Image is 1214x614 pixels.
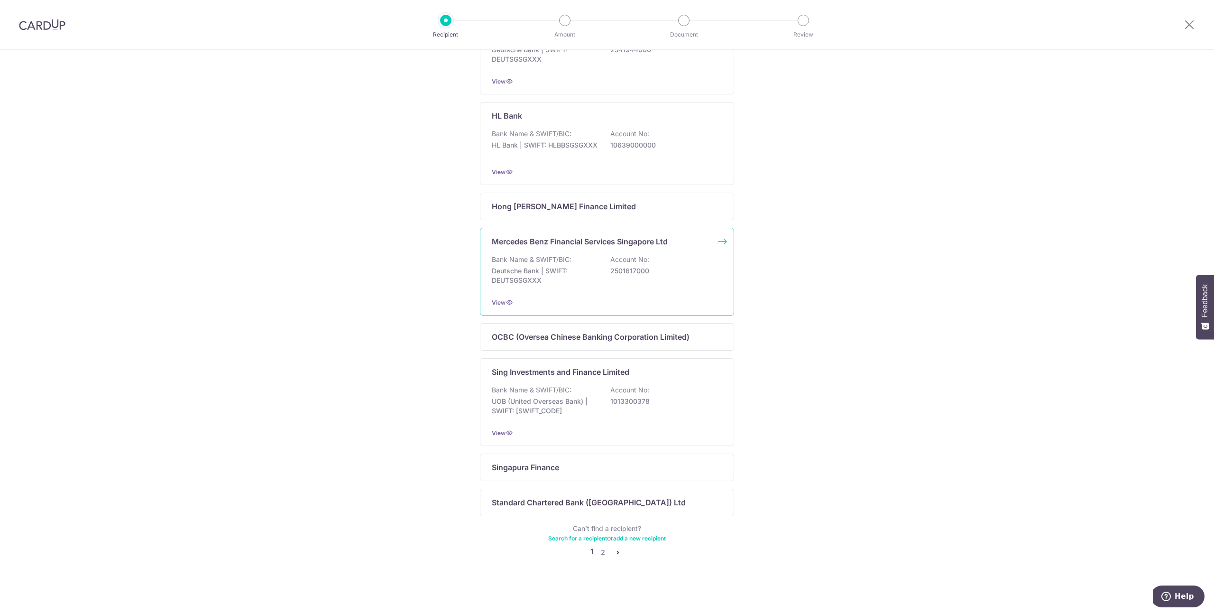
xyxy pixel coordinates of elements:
a: View [492,299,506,306]
p: Account No: [610,385,649,395]
p: 2541944000 [610,45,717,55]
p: Amount [530,30,600,39]
iframe: Opens a widget where you can find more information [1153,586,1205,609]
p: Mercedes Benz Financial Services Singapore Ltd [492,236,668,247]
p: Review [768,30,838,39]
p: HL Bank [492,110,522,121]
p: Singapura Finance [492,462,559,473]
li: 1 [590,547,593,558]
a: View [492,78,506,85]
span: Feedback [1201,284,1209,317]
p: Account No: [610,255,649,264]
p: Recipient [411,30,481,39]
p: Standard Chartered Bank ([GEOGRAPHIC_DATA]) Ltd [492,497,686,508]
a: 2 [597,547,608,558]
p: Bank Name & SWIFT/BIC: [492,129,571,139]
a: add a new recipient [613,535,666,542]
a: View [492,429,506,437]
img: CardUp [19,19,65,30]
p: 1013300378 [610,397,717,406]
div: Can’t find a recipient? or [480,524,734,543]
p: 10639000000 [610,140,717,150]
nav: pager [480,547,734,558]
p: Deutsche Bank | SWIFT: DEUTSGSGXXX [492,45,598,64]
p: Hong [PERSON_NAME] Finance Limited [492,201,636,212]
p: Sing Investments and Finance Limited [492,366,629,378]
p: Deutsche Bank | SWIFT: DEUTSGSGXXX [492,266,598,285]
p: Bank Name & SWIFT/BIC: [492,255,571,264]
p: Account No: [610,129,649,139]
p: OCBC (Oversea Chinese Banking Corporation Limited) [492,331,690,343]
button: Feedback - Show survey [1196,275,1214,339]
p: Document [649,30,719,39]
a: View [492,168,506,176]
p: UOB (United Overseas Bank) | SWIFT: [SWIFT_CODE] [492,397,598,416]
p: HL Bank | SWIFT: HLBBSGSGXXX [492,140,598,150]
p: 2501617000 [610,266,717,276]
p: Bank Name & SWIFT/BIC: [492,385,571,395]
a: Search for a recipient [548,535,607,542]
